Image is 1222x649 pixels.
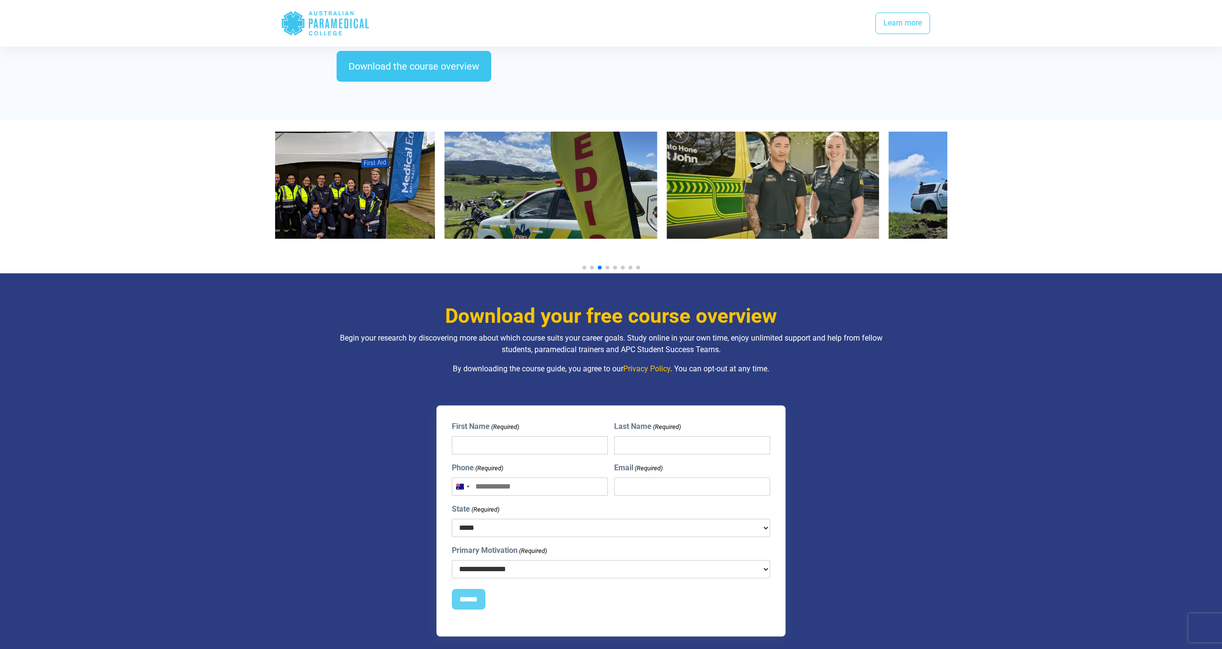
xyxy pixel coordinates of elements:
[445,132,657,254] div: 5 / 10
[452,503,499,515] label: State
[452,478,472,495] button: Selected country
[330,332,892,355] p: Begin your research by discovering more about which course suits your career goals. Study online ...
[490,422,519,432] span: (Required)
[471,505,499,514] span: (Required)
[452,545,547,556] label: Primary Motivation
[330,304,892,329] h3: Download your free course overview
[281,8,370,39] div: Australian Paramedical College
[889,132,1101,254] div: 7 / 10
[330,363,892,375] p: By downloading the course guide, you agree to our . You can opt-out at any time.
[653,422,681,432] span: (Required)
[518,546,547,556] span: (Required)
[666,132,879,239] img: Image
[474,464,503,473] span: (Required)
[605,266,609,269] span: Go to slide 4
[445,132,657,239] img: Image
[634,464,663,473] span: (Required)
[629,266,632,269] span: Go to slide 7
[598,266,602,269] span: Go to slide 3
[875,12,930,35] a: Learn more
[222,132,435,239] img: MEA group photo. Image: MEA, 2023
[590,266,594,269] span: Go to slide 2
[452,421,519,432] label: First Name
[623,364,670,373] a: Privacy Policy
[614,462,663,474] label: Email
[582,266,586,269] span: Go to slide 1
[222,132,435,254] div: 4 / 10
[666,132,879,254] div: 6 / 10
[621,266,625,269] span: Go to slide 6
[889,132,1101,239] img: Image
[337,51,491,82] a: Download the course overview
[636,266,640,269] span: Go to slide 8
[613,266,617,269] span: Go to slide 5
[452,462,503,474] label: Phone
[614,421,681,432] label: Last Name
